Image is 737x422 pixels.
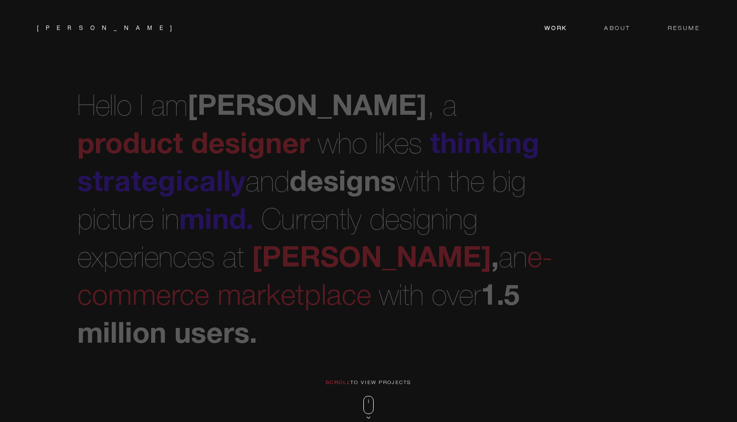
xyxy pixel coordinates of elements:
[545,26,567,34] span: Work
[586,23,649,32] a: About
[179,209,254,234] span: mind.
[668,26,700,34] span: Resume
[363,395,374,419] img: mouse
[77,95,435,121] span: ,
[649,23,700,32] a: Resume
[604,26,631,34] span: About
[77,133,540,196] span: thinking strategically
[77,209,478,272] span: Currently designing experiences at
[252,247,491,272] span: [PERSON_NAME]
[499,247,527,272] span: an
[379,285,481,310] span: with over
[443,95,457,120] span: a
[37,26,179,32] a: [PERSON_NAME]
[77,209,552,348] span: , 1.5 million users.
[188,95,427,121] span: [PERSON_NAME]
[289,171,396,196] span: designs
[545,23,586,32] a: Work
[77,171,526,234] span: and with the big picture in
[326,381,351,385] span: SCROLL
[77,133,310,159] span: product designer
[77,95,427,120] span: Hello I am
[318,133,422,158] span: who likes
[351,381,412,385] span: TO VIEW PROJECTS
[77,247,552,310] span: e-commerce marketplace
